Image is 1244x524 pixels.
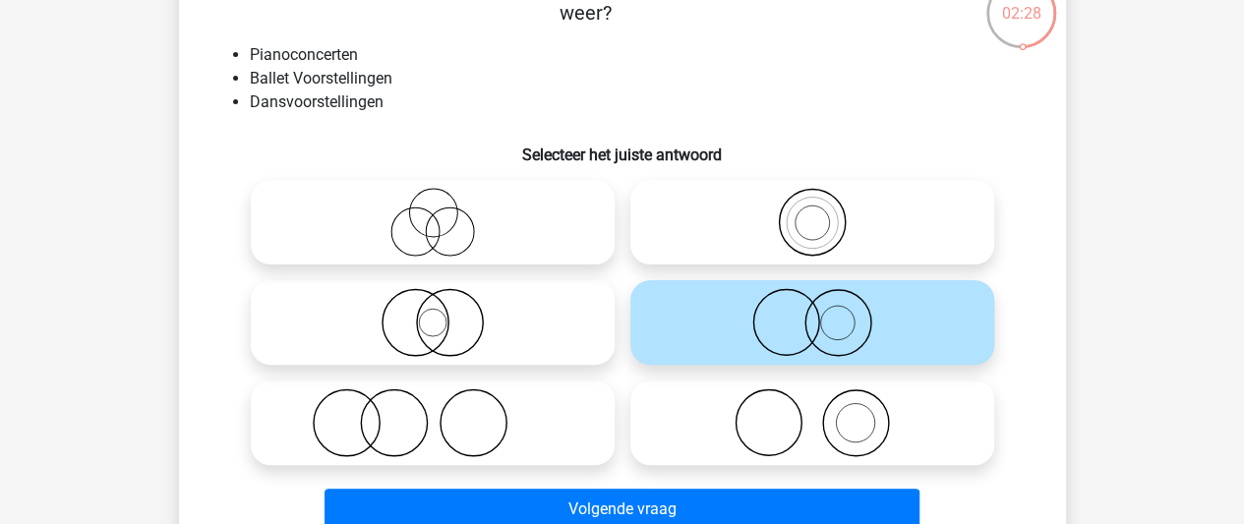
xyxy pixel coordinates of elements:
h6: Selecteer het juiste antwoord [210,130,1035,164]
li: Ballet Voorstellingen [250,67,1035,90]
li: Pianoconcerten [250,43,1035,67]
li: Dansvoorstellingen [250,90,1035,114]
